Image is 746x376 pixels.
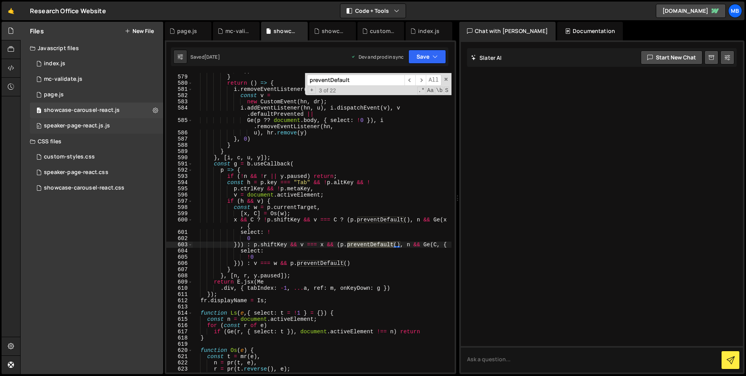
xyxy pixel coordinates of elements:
div: 617 [166,329,193,335]
div: custom-styles.css [44,153,95,160]
div: speaker-page-react.js.js [44,122,110,129]
span: CaseSensitive Search [426,87,434,94]
div: Javascript files [21,40,163,56]
div: 10476/23772.js [30,87,163,103]
div: showcase-carousel-react.css [322,27,347,35]
div: 596 [166,192,193,198]
div: 589 [166,148,193,155]
span: Toggle Replace mode [308,87,316,94]
div: 583 [166,99,193,105]
div: 586 [166,130,193,136]
div: mc-validate.js [44,76,82,83]
div: showcase-carousel-react.js [274,27,298,35]
div: 597 [166,198,193,204]
div: 607 [166,266,193,273]
span: 0 [37,124,41,130]
div: 585 [166,117,193,130]
input: Search for [307,75,404,86]
div: 594 [166,179,193,186]
div: custom-styles.css [370,27,395,35]
div: 622 [166,360,193,366]
div: 608 [166,273,193,279]
button: New File [125,28,154,34]
div: 10476/45223.js [30,103,163,118]
div: 599 [166,211,193,217]
div: 10476/38631.css [30,149,163,165]
h2: Files [30,27,44,35]
button: Save [408,50,446,64]
div: mc-validate.js [225,27,250,35]
div: 10476/46986.js [30,71,163,87]
span: ​ [404,75,415,86]
div: 609 [166,279,193,285]
div: 580 [166,80,193,86]
div: index.js [44,60,65,67]
div: 623 [166,366,193,372]
div: 611 [166,291,193,298]
div: 619 [166,341,193,347]
div: 587 [166,136,193,142]
div: showcase-carousel-react.css [44,185,124,191]
div: 579 [166,74,193,80]
div: Documentation [557,22,623,40]
div: 616 [166,322,193,329]
div: 588 [166,142,193,148]
div: 606 [166,260,193,266]
div: 600 [166,217,193,229]
div: 10476/23765.js [30,56,163,71]
div: 581 [166,86,193,92]
div: speaker-page-react.css [44,169,108,176]
div: 603 [166,242,193,248]
div: 10476/47016.css [30,165,163,180]
div: 10476/47013.js [30,118,163,134]
div: Saved [190,54,220,60]
div: 593 [166,173,193,179]
div: 618 [166,335,193,341]
a: [DOMAIN_NAME] [656,4,726,18]
span: Alt-Enter [426,75,441,86]
a: 🤙 [2,2,21,20]
div: 595 [166,186,193,192]
div: Research Office Website [30,6,106,16]
h2: Slater AI [471,54,502,61]
div: 613 [166,304,193,310]
div: 612 [166,298,193,304]
div: page.js [177,27,197,35]
span: RegExp Search [417,87,425,94]
div: [DATE] [204,54,220,60]
div: Dev and prod in sync [351,54,404,60]
div: index.js [418,27,439,35]
div: 605 [166,254,193,260]
div: 602 [166,235,193,242]
div: 621 [166,353,193,360]
div: 604 [166,248,193,254]
div: CSS files [21,134,163,149]
div: Chat with [PERSON_NAME] [459,22,556,40]
div: 620 [166,347,193,353]
div: 614 [166,310,193,316]
div: 610 [166,285,193,291]
a: MB [728,4,742,18]
span: Search In Selection [444,87,449,94]
div: 598 [166,204,193,211]
div: 592 [166,167,193,173]
div: showcase-carousel-react.js [44,107,120,114]
div: 582 [166,92,193,99]
span: Whole Word Search [435,87,443,94]
div: 591 [166,161,193,167]
button: Start new chat [641,50,702,64]
span: 0 [37,108,41,114]
div: 584 [166,105,193,117]
button: Code + Tools [340,4,406,18]
span: ​ [415,75,426,86]
div: 10476/45224.css [30,180,163,196]
div: 601 [166,229,193,235]
div: page.js [44,91,64,98]
div: 590 [166,155,193,161]
span: 3 of 22 [316,87,339,94]
div: 615 [166,316,193,322]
